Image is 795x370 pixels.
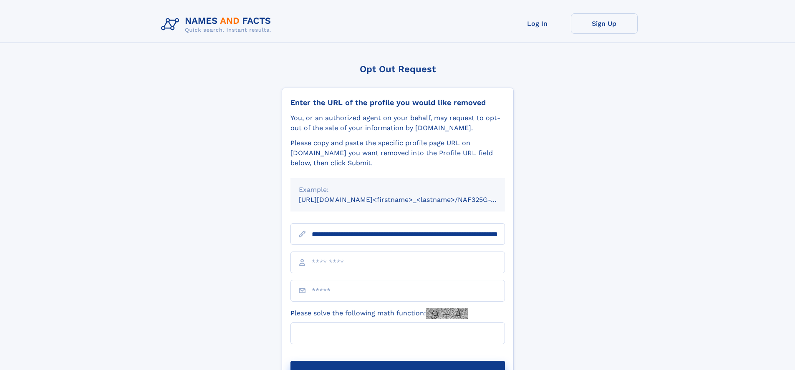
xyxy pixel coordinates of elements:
[299,196,521,204] small: [URL][DOMAIN_NAME]<firstname>_<lastname>/NAF325G-xxxxxxxx
[290,308,468,319] label: Please solve the following math function:
[571,13,638,34] a: Sign Up
[282,64,514,74] div: Opt Out Request
[290,113,505,133] div: You, or an authorized agent on your behalf, may request to opt-out of the sale of your informatio...
[299,185,497,195] div: Example:
[290,138,505,168] div: Please copy and paste the specific profile page URL on [DOMAIN_NAME] you want removed into the Pr...
[158,13,278,36] img: Logo Names and Facts
[290,98,505,107] div: Enter the URL of the profile you would like removed
[504,13,571,34] a: Log In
